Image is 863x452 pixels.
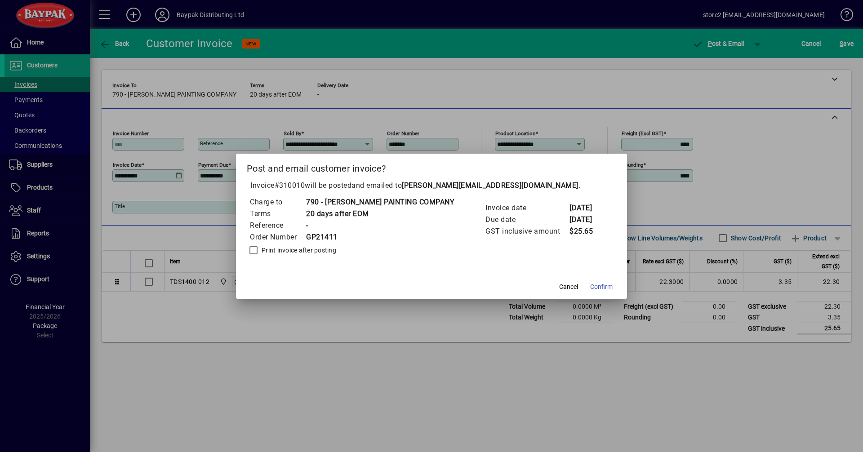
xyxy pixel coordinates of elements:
td: 790 - [PERSON_NAME] PAINTING COMPANY [306,196,454,208]
span: Cancel [559,282,578,292]
span: and emailed to [351,181,578,190]
td: $25.65 [569,226,605,237]
h2: Post and email customer invoice? [236,154,627,180]
b: [PERSON_NAME][EMAIL_ADDRESS][DOMAIN_NAME] [402,181,578,190]
span: #310010 [275,181,305,190]
td: Terms [249,208,306,220]
td: Invoice date [485,202,569,214]
td: - [306,220,454,231]
label: Print invoice after posting [260,246,336,255]
td: Charge to [249,196,306,208]
button: Cancel [554,279,583,295]
td: [DATE] [569,202,605,214]
td: Due date [485,214,569,226]
p: Invoice will be posted . [247,180,616,191]
td: Reference [249,220,306,231]
td: [DATE] [569,214,605,226]
td: 20 days after EOM [306,208,454,220]
td: GST inclusive amount [485,226,569,237]
td: GP21411 [306,231,454,243]
button: Confirm [587,279,616,295]
span: Confirm [590,282,613,292]
td: Order Number [249,231,306,243]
